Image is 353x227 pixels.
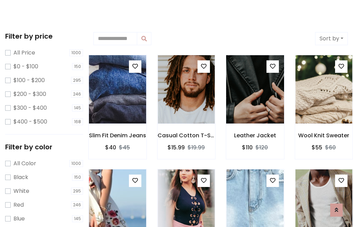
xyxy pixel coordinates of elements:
h5: Filter by color [5,143,83,151]
label: Blue [13,215,25,223]
span: 295 [71,188,83,195]
del: $19.99 [188,144,205,151]
label: White [13,187,29,195]
span: 1000 [69,49,83,56]
span: 168 [72,118,83,125]
h6: Casual Cotton T-Shirt [158,132,215,139]
label: $400 - $500 [13,118,47,126]
h6: $110 [242,144,253,151]
h6: $40 [105,144,116,151]
h5: Filter by price [5,32,83,40]
del: $45 [119,144,130,151]
label: $100 - $200 [13,76,45,85]
h6: Slim Fit Denim Jeans [89,132,147,139]
span: 145 [72,105,83,111]
label: All Color [13,159,36,168]
label: Red [13,201,24,209]
del: $120 [255,144,268,151]
label: Black [13,173,28,181]
h6: Leather Jacket [226,132,284,139]
h6: Wool Knit Sweater [295,132,353,139]
del: $60 [325,144,336,151]
span: 295 [71,77,83,84]
label: $200 - $300 [13,90,46,98]
label: All Price [13,49,35,57]
h6: $55 [312,144,322,151]
span: 145 [72,215,83,222]
button: Sort by [315,32,348,45]
span: 150 [72,174,83,181]
span: 150 [72,63,83,70]
label: $300 - $400 [13,104,47,112]
span: 246 [71,91,83,98]
h6: $15.99 [168,144,185,151]
label: $0 - $100 [13,62,38,71]
span: 1000 [69,160,83,167]
span: 246 [71,201,83,208]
